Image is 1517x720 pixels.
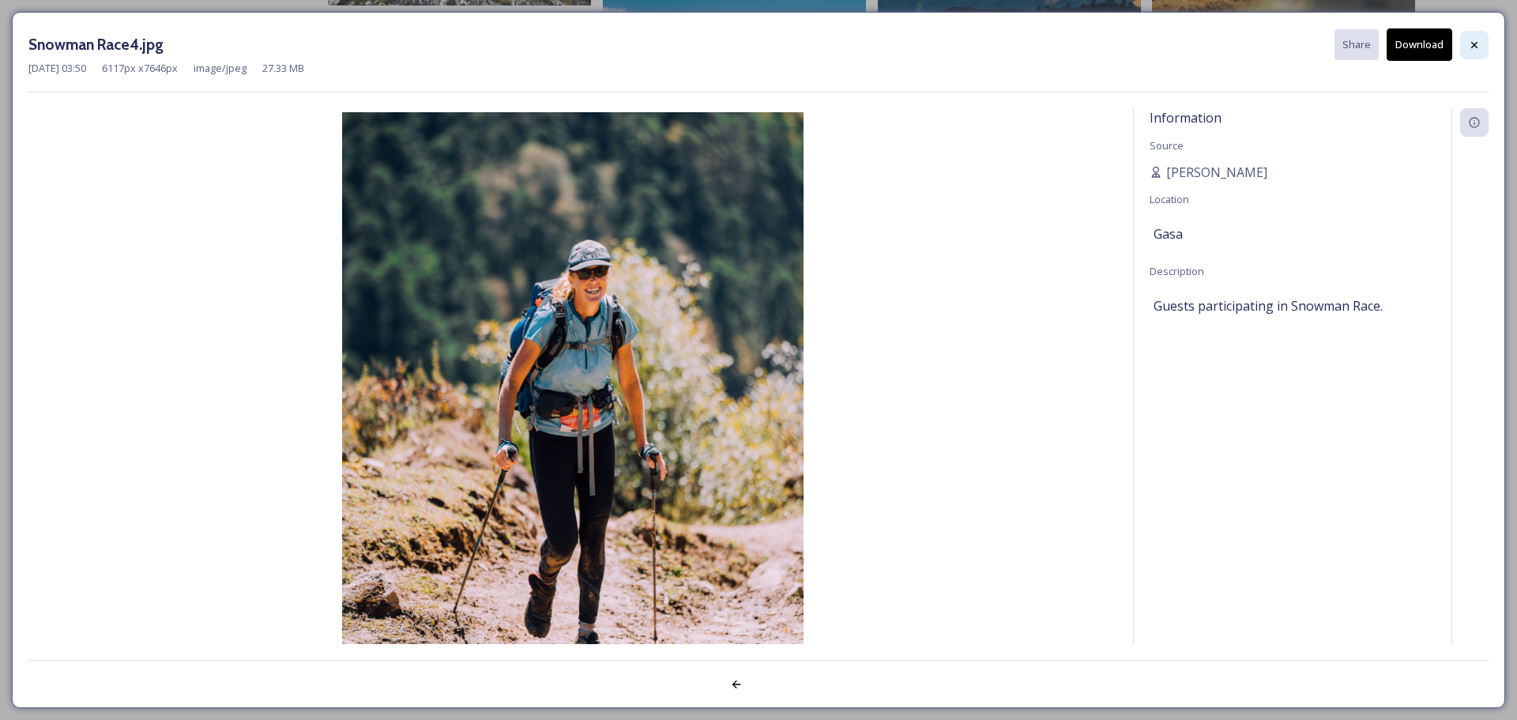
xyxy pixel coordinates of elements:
[262,61,304,76] span: 27.33 MB
[194,61,247,76] span: image/jpeg
[1387,28,1452,61] button: Download
[1334,29,1379,60] button: Share
[28,61,86,76] span: [DATE] 03:50
[1150,192,1189,206] span: Location
[1150,264,1204,278] span: Description
[1166,163,1267,182] span: [PERSON_NAME]
[1154,224,1183,243] span: Gasa
[28,112,1117,690] img: Snowman%20Race4.jpg
[102,61,178,76] span: 6117 px x 7646 px
[1154,296,1383,315] span: Guests participating in Snowman Race.
[1150,138,1184,153] span: Source
[28,33,164,56] h3: Snowman Race4.jpg
[1150,109,1222,126] span: Information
